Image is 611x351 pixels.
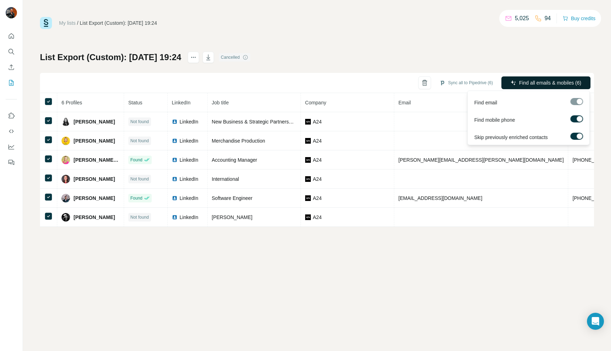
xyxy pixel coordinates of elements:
span: A24 [313,156,322,163]
span: LinkedIn [180,137,198,144]
img: LinkedIn logo [172,138,178,144]
img: LinkedIn logo [172,157,178,163]
button: Dashboard [6,140,17,153]
span: Software Engineer [212,195,252,201]
img: company-logo [305,157,311,163]
div: Cancelled [219,53,250,62]
span: New Business & Strategic Partnerships [212,119,298,125]
li: / [77,19,78,27]
span: Find all emails & mobiles (6) [519,79,581,86]
span: [PERSON_NAME] [74,137,115,144]
span: A24 [313,137,322,144]
button: Find all emails & mobiles (6) [501,76,590,89]
h1: List Export (Custom): [DATE] 19:24 [40,52,181,63]
img: Avatar [62,194,70,202]
button: Enrich CSV [6,61,17,74]
span: Found [130,195,142,201]
span: A24 [313,214,322,221]
img: company-logo [305,214,311,220]
span: Skip previously enriched contacts [474,134,548,141]
span: [EMAIL_ADDRESS][DOMAIN_NAME] [398,195,482,201]
img: LinkedIn logo [172,195,178,201]
span: Found [130,157,142,163]
button: actions [188,52,199,63]
div: List Export (Custom): [DATE] 19:24 [80,19,157,27]
p: 5,025 [515,14,529,23]
span: 6 Profiles [62,100,82,105]
button: Search [6,45,17,58]
button: Quick start [6,30,17,42]
img: Avatar [62,175,70,183]
img: company-logo [305,119,311,125]
span: [PERSON_NAME] [74,214,115,221]
img: LinkedIn logo [172,119,178,125]
img: company-logo [305,195,311,201]
span: LinkedIn [172,100,191,105]
img: company-logo [305,138,311,144]
button: Feedback [6,156,17,169]
span: Find mobile phone [474,116,515,123]
img: Avatar [6,7,17,18]
span: Status [128,100,142,105]
button: Sync all to Pipedrive (6) [435,77,498,88]
span: A24 [313,175,322,183]
img: LinkedIn logo [172,176,178,182]
span: Accounting Manager [212,157,257,163]
img: company-logo [305,176,311,182]
span: LinkedIn [180,214,198,221]
a: My lists [59,20,76,26]
span: Email [398,100,411,105]
div: Open Intercom Messenger [587,313,604,330]
span: [PERSON_NAME] [74,118,115,125]
span: International [212,176,239,182]
img: Avatar [62,213,70,221]
span: LinkedIn [180,195,198,202]
img: Surfe Logo [40,17,52,29]
span: Company [305,100,326,105]
span: Not found [130,138,149,144]
img: Avatar [62,117,70,126]
span: A24 [313,118,322,125]
span: Merchandise Production [212,138,265,144]
span: LinkedIn [180,175,198,183]
button: Use Surfe on LinkedIn [6,109,17,122]
span: [PERSON_NAME] [212,214,252,220]
img: Avatar [62,137,70,145]
button: My lists [6,76,17,89]
span: Not found [130,214,149,220]
span: [PERSON_NAME] [74,195,115,202]
img: Avatar [62,156,70,164]
span: [PERSON_NAME][EMAIL_ADDRESS][PERSON_NAME][DOMAIN_NAME] [398,157,564,163]
span: Find email [474,99,497,106]
button: Use Surfe API [6,125,17,138]
img: LinkedIn logo [172,214,178,220]
span: LinkedIn [180,118,198,125]
span: Not found [130,119,149,125]
span: [PERSON_NAME] [74,175,115,183]
button: Buy credits [563,13,595,23]
span: A24 [313,195,322,202]
span: LinkedIn [180,156,198,163]
p: 94 [545,14,551,23]
span: [PERSON_NAME], CPA [74,156,120,163]
span: Job title [212,100,229,105]
span: Not found [130,176,149,182]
